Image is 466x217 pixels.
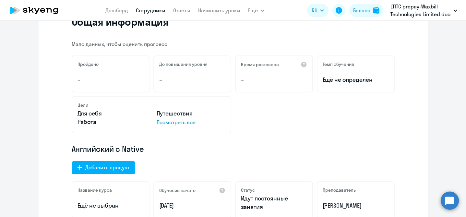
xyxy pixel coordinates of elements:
h5: Статус [241,187,255,193]
h5: Темп обучения [323,61,354,67]
h5: Пройдено [78,61,99,67]
button: LTITC prepay-Waxbill Technologies Limited doo [GEOGRAPHIC_DATA], АНДРОМЕДА ЛАБ, ООО [387,3,460,18]
a: Дашборд [105,7,128,14]
h5: Обучение начато [159,187,196,193]
span: Ещё [248,6,258,14]
h2: Общая информация [72,15,169,28]
span: Ещё не определён [323,76,389,84]
img: balance [373,7,379,14]
a: Начислить уроки [198,7,240,14]
p: Работа [78,118,146,126]
h5: Преподаватель [323,187,356,193]
span: Английский с Native [72,144,144,154]
button: Ещё [248,4,264,17]
p: Идут постоянные занятия [241,194,307,211]
p: Ещё не выбран [78,201,144,210]
p: Посмотреть все [157,118,225,126]
p: [DATE] [159,201,225,210]
button: Добавить продукт [72,161,135,174]
h5: Название курса [78,187,112,193]
p: Путешествия [157,109,225,118]
button: RU [307,4,329,17]
p: Для себя [78,109,146,118]
a: Отчеты [173,7,190,14]
p: – [241,76,307,84]
div: Добавить продукт [85,163,129,171]
a: Сотрудники [136,7,165,14]
span: RU [312,6,317,14]
div: Баланс [353,6,370,14]
button: Балансbalance [349,4,383,17]
h5: Цели [78,102,88,108]
p: LTITC prepay-Waxbill Technologies Limited doo [GEOGRAPHIC_DATA], АНДРОМЕДА ЛАБ, ООО [390,3,451,18]
h5: До повышения уровня [159,61,208,67]
h5: Время разговора [241,62,279,67]
p: [PERSON_NAME] [323,201,389,210]
p: – [159,76,225,84]
p: Мало данных, чтобы оценить прогресс [72,41,395,48]
p: – [78,76,144,84]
